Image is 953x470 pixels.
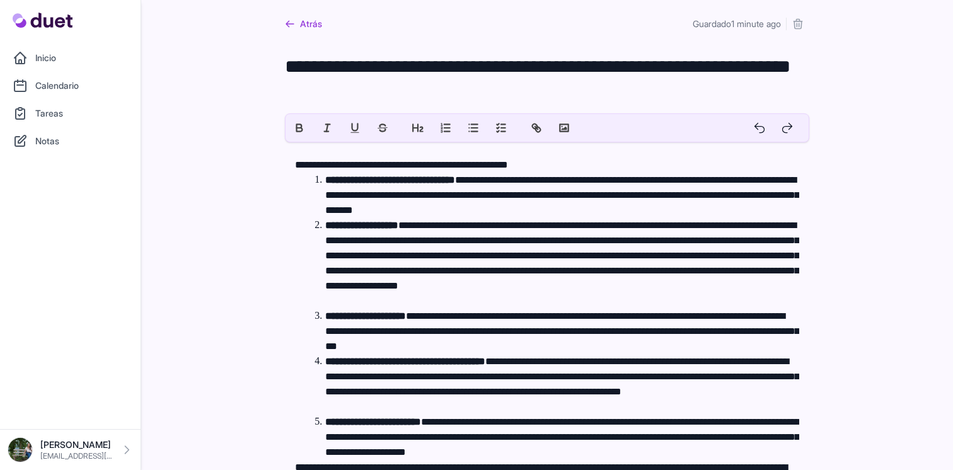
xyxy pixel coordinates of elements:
[523,114,550,142] button: link
[369,114,396,142] button: strike
[773,114,801,142] button: redo
[313,114,341,142] button: italic
[459,114,487,142] button: list: bullet
[731,18,781,29] time: 1 minute ago
[8,73,133,98] a: Calendario
[285,13,322,35] a: Atrás
[746,114,773,142] button: undo
[8,101,133,126] a: Tareas
[8,437,33,462] img: DSC08576_Original.jpeg
[40,438,113,451] p: [PERSON_NAME]
[341,114,369,142] button: underline
[8,437,133,462] a: [PERSON_NAME] [EMAIL_ADDRESS][DOMAIN_NAME]
[8,45,133,71] a: Inicio
[693,18,781,30] p: Guardado
[404,114,432,142] button: header: 2
[432,114,459,142] button: list: ordered
[40,451,113,461] p: [EMAIL_ADDRESS][DOMAIN_NAME]
[8,129,133,154] a: Notas
[550,114,578,142] button: image
[286,114,313,142] button: bold
[487,114,515,142] button: list: check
